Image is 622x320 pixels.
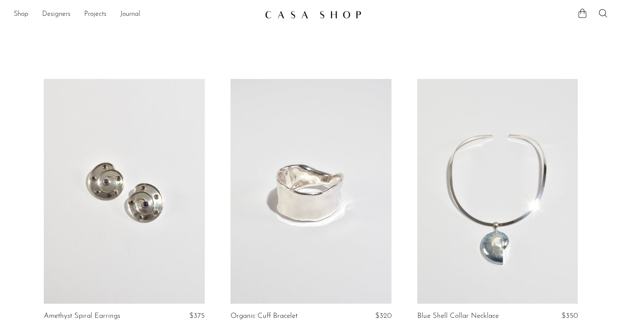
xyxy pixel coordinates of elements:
span: $350 [561,312,578,320]
a: Blue Shell Collar Necklace [417,312,499,320]
a: Journal [120,9,140,20]
a: Projects [84,9,106,20]
span: $320 [375,312,391,320]
a: Amethyst Spiral Earrings [44,312,120,320]
a: Shop [14,9,28,20]
ul: NEW HEADER MENU [14,7,258,22]
a: Organic Cuff Bracelet [231,312,297,320]
nav: Desktop navigation [14,7,258,22]
a: Designers [42,9,70,20]
span: $375 [189,312,205,320]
